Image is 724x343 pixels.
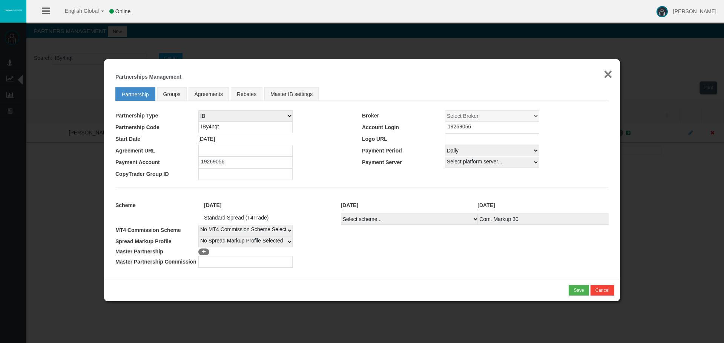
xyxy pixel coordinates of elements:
[115,157,198,168] td: Payment Account
[569,285,589,296] button: Save
[264,87,319,101] a: Master IB settings
[115,122,198,133] td: Partnership Code
[362,157,445,168] td: Payment Server
[362,145,445,157] td: Payment Period
[657,6,668,17] img: user-image
[198,201,335,210] div: [DATE]
[115,256,198,268] td: Master Partnership Commission
[362,133,445,145] td: Logo URL
[115,133,198,145] td: Start Date
[335,201,472,210] div: [DATE]
[115,247,198,256] td: Master Partnership
[198,136,215,142] span: [DATE]
[163,91,181,97] span: Groups
[55,8,99,14] span: English Global
[574,287,584,294] div: Save
[673,8,716,14] span: [PERSON_NAME]
[115,236,198,247] td: Spread Markup Profile
[115,197,198,213] td: Scheme
[231,87,262,101] a: Rebates
[362,122,445,133] td: Account Login
[115,168,198,180] td: CopyTrader Group ID
[591,285,614,296] button: Cancel
[4,9,23,12] img: logo.svg
[115,110,198,122] td: Partnership Type
[115,74,181,80] b: Partnerships Management
[604,67,612,82] button: ×
[157,87,187,101] a: Groups
[472,201,609,210] div: [DATE]
[204,215,268,221] span: Standard Spread (T4Trade)
[115,87,155,101] a: Partnership
[362,110,445,122] td: Broker
[115,145,198,157] td: Agreement URL
[189,87,229,101] a: Agreements
[115,8,130,14] span: Online
[115,225,198,236] td: MT4 Commission Scheme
